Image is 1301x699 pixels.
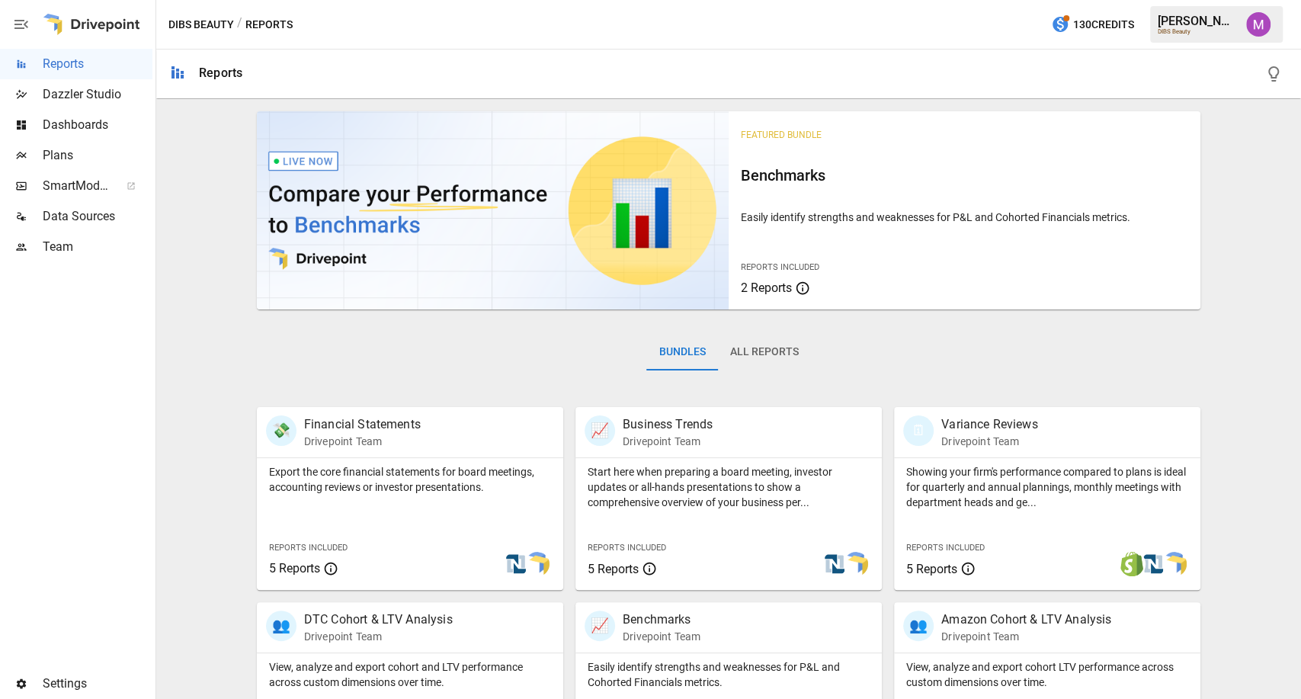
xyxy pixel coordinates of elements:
p: Drivepoint Team [623,629,700,644]
p: Amazon Cohort & LTV Analysis [941,611,1111,629]
button: Bundles [646,334,717,370]
img: netsuite [504,552,528,576]
span: 5 Reports [906,562,957,576]
span: Featured Bundle [741,130,822,140]
span: Reports [43,55,152,73]
span: SmartModel [43,177,110,195]
p: Drivepoint Team [941,434,1037,449]
img: netsuite [822,552,847,576]
span: Plans [43,146,152,165]
div: [PERSON_NAME] [1158,14,1237,28]
p: Drivepoint Team [623,434,713,449]
p: DTC Cohort & LTV Analysis [304,611,453,629]
div: 👥 [266,611,296,641]
h6: Benchmarks [741,163,1188,188]
p: Variance Reviews [941,415,1037,434]
p: Easily identify strengths and weaknesses for P&L and Cohorted Financials metrics. [741,210,1188,225]
p: Showing your firm's performance compared to plans is ideal for quarterly and annual plannings, mo... [906,464,1188,510]
div: 👥 [903,611,934,641]
div: 📈 [585,415,615,446]
button: All Reports [717,334,810,370]
span: 5 Reports [588,562,639,576]
span: Reports Included [741,262,819,272]
p: Business Trends [623,415,713,434]
img: video thumbnail [257,111,729,309]
span: Dazzler Studio [43,85,152,104]
div: 🗓 [903,415,934,446]
span: Reports Included [269,543,348,553]
p: Export the core financial statements for board meetings, accounting reviews or investor presentat... [269,464,551,495]
p: View, analyze and export cohort LTV performance across custom dimensions over time. [906,659,1188,690]
img: smart model [525,552,550,576]
div: 📈 [585,611,615,641]
div: Reports [199,66,242,80]
span: 2 Reports [741,281,792,295]
p: Drivepoint Team [304,629,453,644]
p: Easily identify strengths and weaknesses for P&L and Cohorted Financials metrics. [588,659,870,690]
button: 130Credits [1045,11,1140,39]
span: Data Sources [43,207,152,226]
span: Reports Included [906,543,985,553]
img: smart model [1162,552,1187,576]
img: shopify [1120,552,1144,576]
div: 💸 [266,415,296,446]
div: DIBS Beauty [1158,28,1237,35]
span: 130 Credits [1073,15,1134,34]
p: Start here when preparing a board meeting, investor updates or all-hands presentations to show a ... [588,464,870,510]
p: Financial Statements [304,415,421,434]
p: Drivepoint Team [941,629,1111,644]
p: View, analyze and export cohort and LTV performance across custom dimensions over time. [269,659,551,690]
span: Reports Included [588,543,666,553]
button: DIBS Beauty [168,15,234,34]
span: Settings [43,675,152,693]
span: Dashboards [43,116,152,134]
img: smart model [844,552,868,576]
p: Drivepoint Team [304,434,421,449]
button: Umer Muhammed [1237,3,1280,46]
span: 5 Reports [269,561,320,576]
span: Team [43,238,152,256]
div: / [237,15,242,34]
img: netsuite [1141,552,1165,576]
img: Umer Muhammed [1246,12,1271,37]
p: Benchmarks [623,611,700,629]
span: ™ [109,175,120,194]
